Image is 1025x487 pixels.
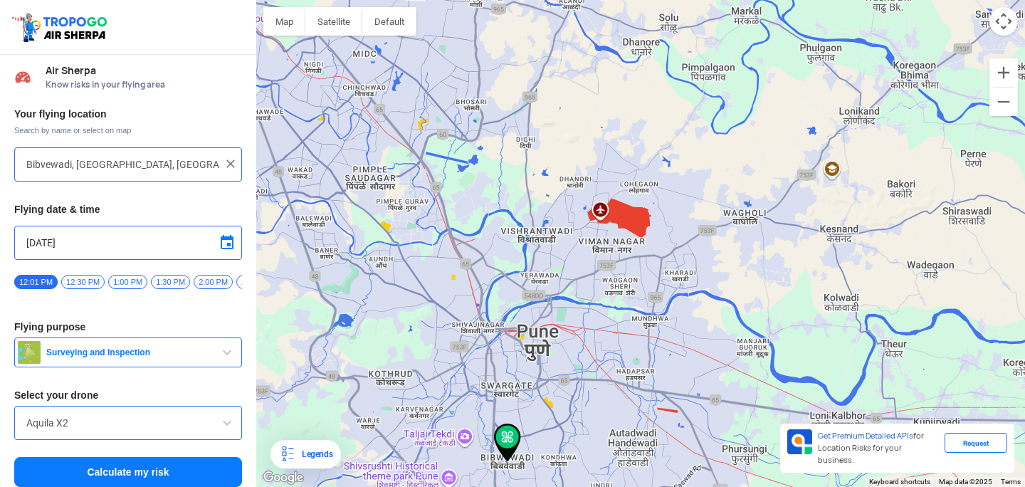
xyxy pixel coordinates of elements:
span: Know risks in your flying area [46,79,242,90]
h3: Select your drone [14,390,242,400]
img: survey.png [18,341,41,364]
a: Terms [1001,478,1021,486]
span: Search by name or select on map [14,125,242,136]
img: ic_close.png [224,157,238,171]
button: Show street map [263,7,305,36]
button: Zoom out [989,88,1018,116]
span: 1:00 PM [108,275,147,289]
a: Open this area in Google Maps (opens a new window) [260,468,307,487]
img: Legends [279,446,296,463]
span: Surveying and Inspection [41,347,219,358]
span: 2:00 PM [194,275,233,289]
span: 12:30 PM [61,275,105,289]
span: 12:01 PM [14,275,58,289]
button: Show satellite imagery [305,7,362,36]
img: Premium APIs [787,429,812,454]
button: Calculate my risk [14,457,242,487]
div: Legends [296,446,332,463]
span: Map data ©2025 [939,478,992,486]
img: Google [260,468,307,487]
button: Map camera controls [989,7,1018,36]
span: Air Sherpa [46,65,242,76]
button: Keyboard shortcuts [869,477,930,487]
img: Risk Scores [14,68,31,85]
span: Get Premium Detailed APIs [818,431,913,441]
div: for Location Risks for your business. [812,429,945,467]
input: Search your flying location [26,156,219,173]
button: Zoom in [989,58,1018,87]
input: Search by name or Brand [26,414,230,431]
h3: Flying purpose [14,322,242,332]
div: Request [945,433,1007,453]
span: 1:30 PM [151,275,190,289]
button: Surveying and Inspection [14,337,242,367]
h3: Your flying location [14,109,242,119]
input: Select Date [26,234,230,251]
span: 2:30 PM [236,275,275,289]
img: ic_tgdronemaps.svg [11,11,112,43]
h3: Flying date & time [14,204,242,214]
